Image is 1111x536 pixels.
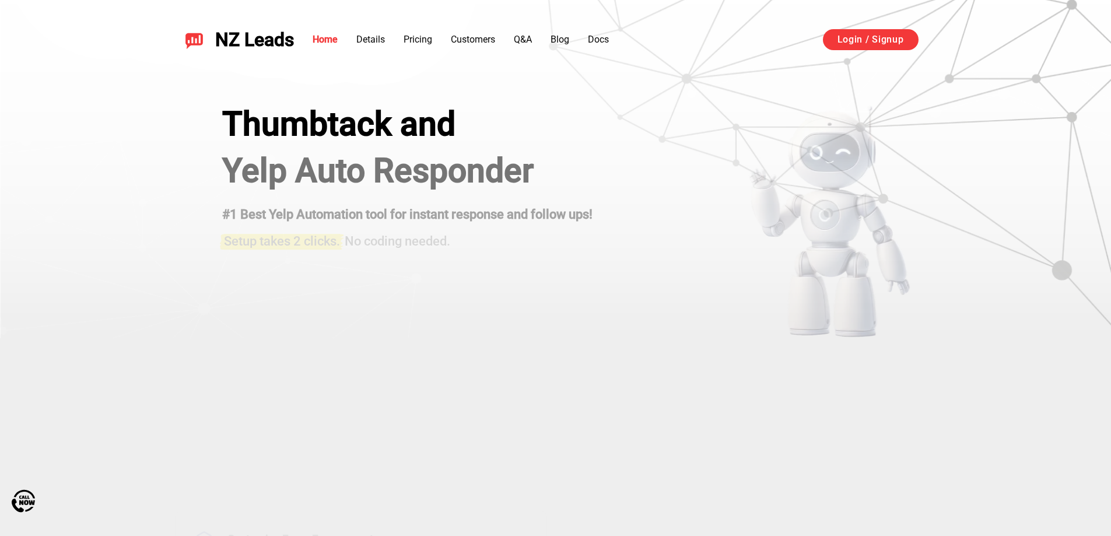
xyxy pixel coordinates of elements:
[748,105,911,338] img: yelp bot
[222,105,593,143] div: Thumbtack and
[185,30,204,49] img: NZ Leads logo
[313,34,338,45] a: Home
[823,29,919,50] a: Login / Signup
[222,152,593,190] h1: Yelp Auto Responder
[551,34,569,45] a: Blog
[215,29,294,51] span: NZ Leads
[12,489,35,513] img: Call Now
[588,34,609,45] a: Docs
[222,227,593,250] h3: No coding needed.
[451,34,495,45] a: Customers
[356,34,385,45] a: Details
[224,234,340,248] span: Setup takes 2 clicks.
[222,207,593,222] strong: #1 Best Yelp Automation tool for instant response and follow ups!
[514,34,532,45] a: Q&A
[404,34,432,45] a: Pricing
